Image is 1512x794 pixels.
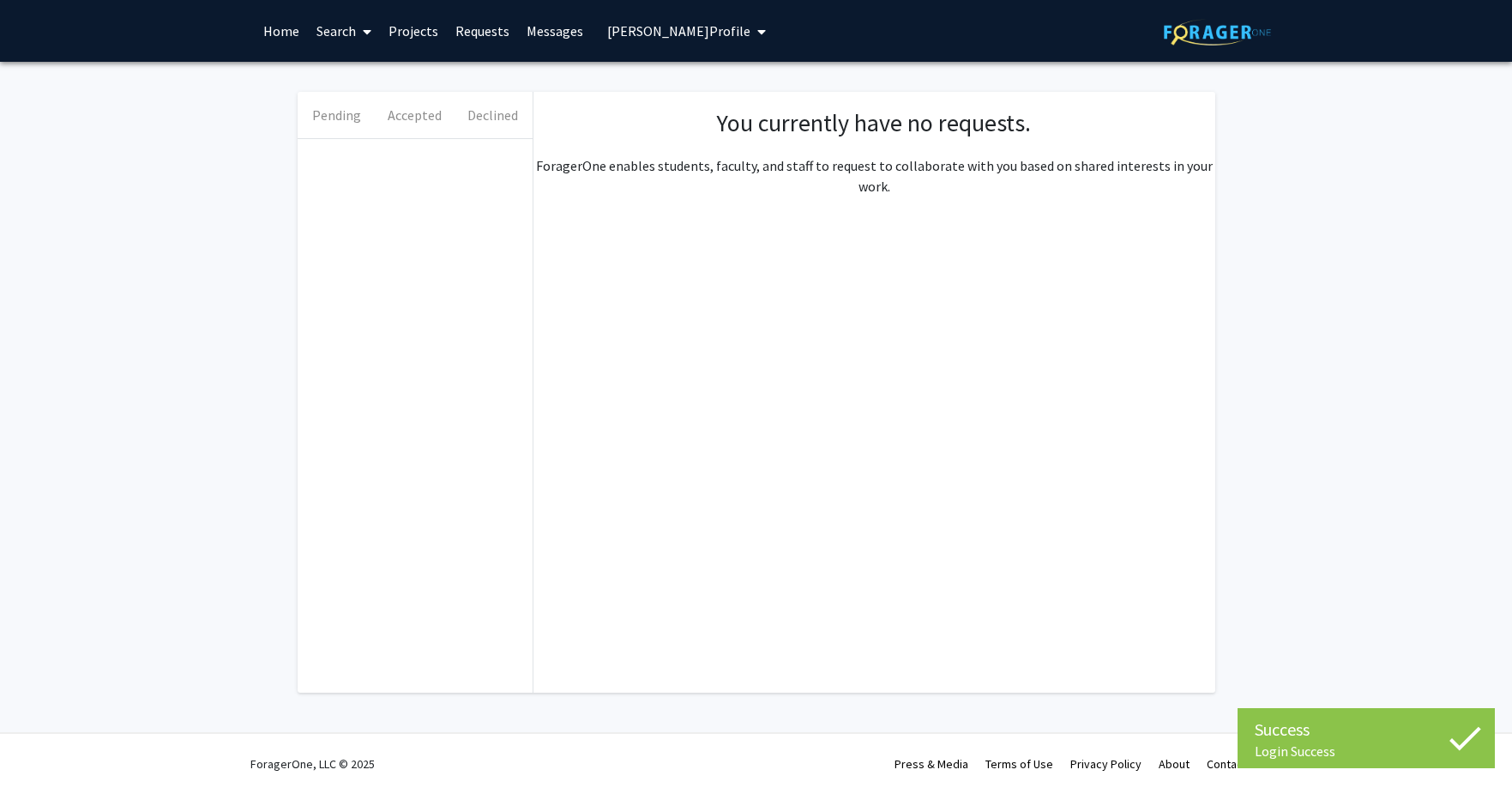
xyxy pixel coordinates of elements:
[1164,19,1271,45] img: ForagerOne Logo
[380,1,447,61] a: Projects
[985,756,1053,772] a: Terms of Use
[533,155,1215,197] p: ForagerOne enables students, faculty, and staff to request to collaborate with you based on share...
[607,22,750,39] span: [PERSON_NAME] Profile
[1070,756,1142,772] a: Privacy Policy
[298,92,376,138] button: Pending
[447,1,518,61] a: Requests
[1255,717,1478,742] div: Success
[895,756,968,772] a: Press & Media
[1207,756,1262,772] a: Contact Us
[250,734,375,794] div: ForagerOne, LLC © 2025
[518,1,592,61] a: Messages
[1255,742,1478,760] div: Login Success
[551,109,1198,138] h1: You currently have no requests.
[454,92,532,138] button: Declined
[255,1,308,61] a: Home
[308,1,380,61] a: Search
[13,717,73,781] iframe: Chat
[376,92,454,138] button: Accepted
[1159,756,1190,772] a: About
